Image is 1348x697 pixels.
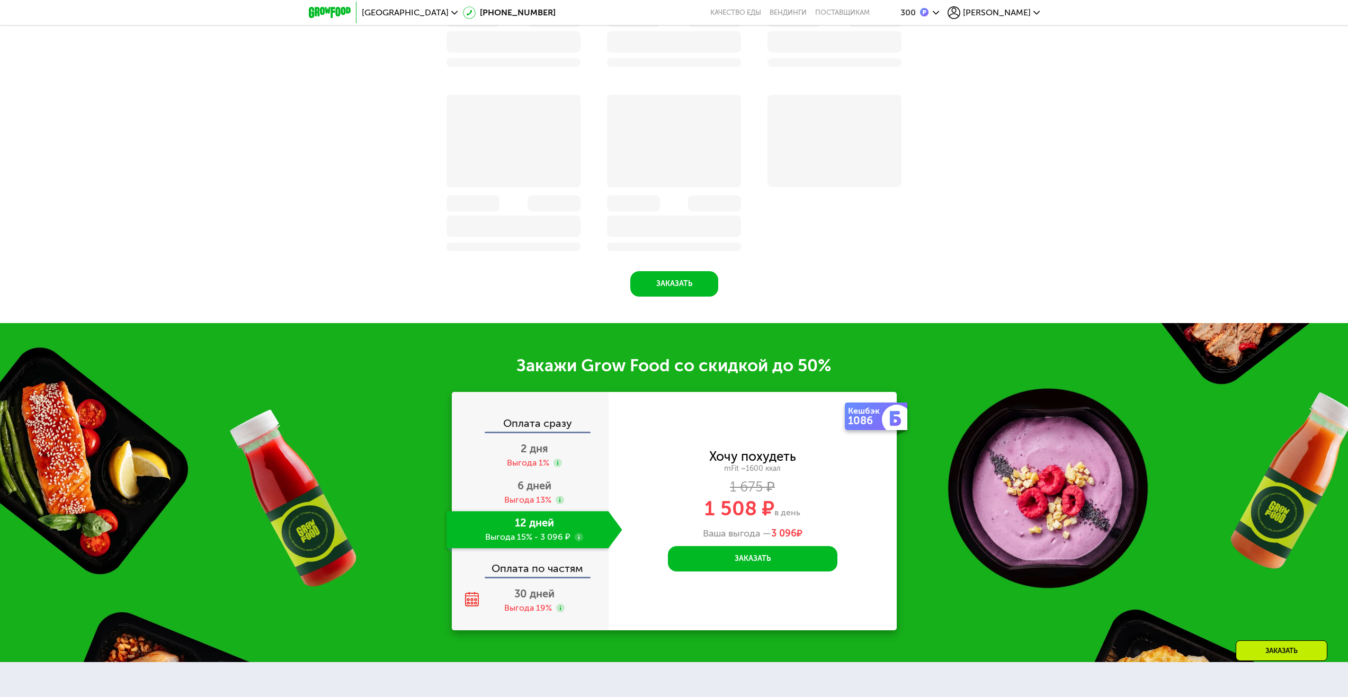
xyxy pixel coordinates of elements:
span: 6 дней [517,479,551,492]
span: ₽ [771,528,802,540]
div: Выгода 1% [507,457,549,469]
div: 1086 [848,415,884,426]
a: [PHONE_NUMBER] [463,6,556,19]
div: Заказать [1236,640,1327,661]
a: Вендинги [770,8,807,17]
button: Заказать [630,271,718,297]
div: Выгода 19% [504,602,552,614]
span: [GEOGRAPHIC_DATA] [362,8,449,17]
div: поставщикам [815,8,870,17]
span: 3 096 [771,528,797,539]
div: mFit ~1600 ккал [609,464,897,473]
div: Оплата сразу [453,407,609,432]
span: [PERSON_NAME] [963,8,1031,17]
div: Ваша выгода — [609,528,897,540]
span: в день [774,507,800,517]
span: 1 508 ₽ [704,496,774,521]
div: Хочу похудеть [709,451,796,462]
div: Оплата по частям [453,552,609,577]
a: Качество еды [710,8,761,17]
button: Заказать [668,546,837,571]
div: Выгода 13% [504,494,551,506]
div: 1 675 ₽ [609,481,897,493]
span: 2 дня [521,442,548,455]
div: Кешбэк [848,407,884,415]
div: 300 [900,8,916,17]
span: 30 дней [514,587,555,600]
